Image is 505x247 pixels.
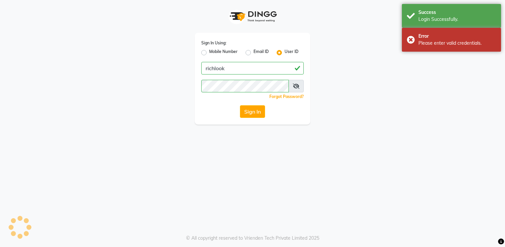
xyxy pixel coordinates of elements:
[418,9,496,16] div: Success
[418,40,496,47] div: Please enter valid credentials.
[253,49,269,57] label: Email ID
[201,62,304,74] input: Username
[201,80,289,92] input: Username
[418,16,496,23] div: Login Successfully.
[209,49,238,57] label: Mobile Number
[201,40,226,46] label: Sign In Using:
[240,105,265,118] button: Sign In
[285,49,298,57] label: User ID
[269,94,304,99] a: Forgot Password?
[226,7,279,26] img: logo1.svg
[418,33,496,40] div: Error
